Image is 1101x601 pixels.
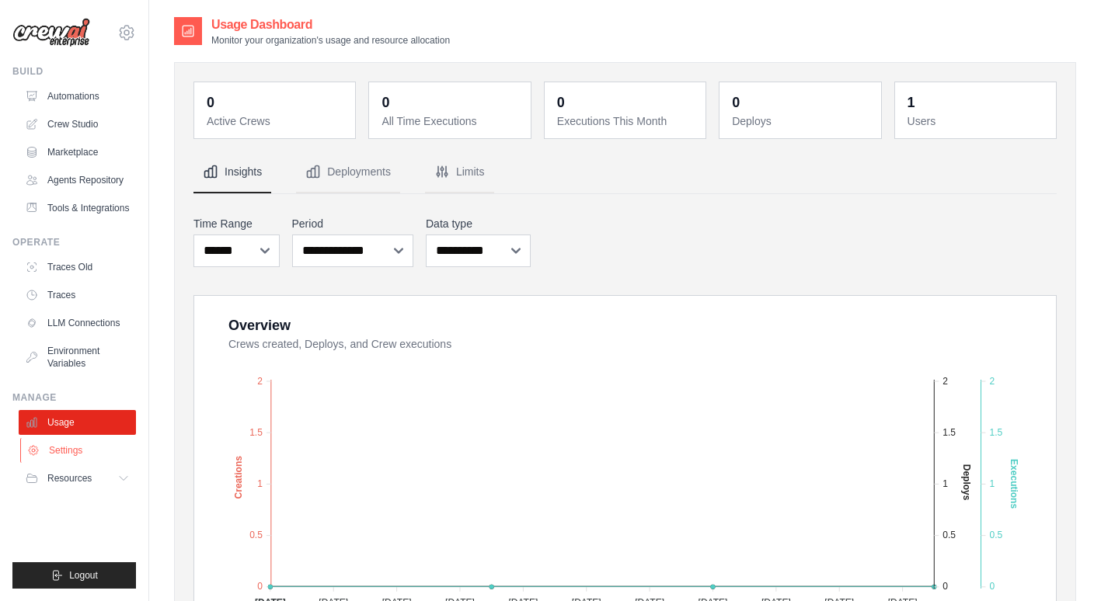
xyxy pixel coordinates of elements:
[382,92,389,113] div: 0
[989,478,995,489] tspan: 1
[228,336,1037,352] dt: Crews created, Deploys, and Crew executions
[193,151,1057,193] nav: Tabs
[1009,459,1019,509] text: Executions
[19,283,136,307] a: Traces
[193,151,271,193] button: Insights
[908,92,915,113] div: 1
[732,92,740,113] div: 0
[942,581,948,592] tspan: 0
[908,113,1047,129] dt: Users
[426,216,531,231] label: Data type
[292,216,414,231] label: Period
[12,236,136,248] div: Operate
[557,92,565,113] div: 0
[249,530,263,540] tspan: 0.5
[557,113,696,129] dt: Executions This Month
[19,311,136,335] a: LLM Connections
[425,151,494,193] button: Limits
[19,339,136,376] a: Environment Variables
[233,456,244,499] text: Creations
[12,18,90,47] img: Logo
[12,391,136,404] div: Manage
[382,113,521,129] dt: All Time Executions
[228,314,291,336] div: Overview
[732,113,871,129] dt: Deploys
[12,65,136,78] div: Build
[296,151,400,193] button: Deployments
[249,427,263,438] tspan: 1.5
[207,113,346,129] dt: Active Crews
[257,478,263,489] tspan: 1
[193,216,280,231] label: Time Range
[257,581,263,592] tspan: 0
[989,376,995,387] tspan: 2
[47,472,92,485] span: Resources
[942,530,956,540] tspan: 0.5
[19,84,136,109] a: Automations
[942,478,948,489] tspan: 1
[207,92,214,113] div: 0
[942,427,956,438] tspan: 1.5
[19,140,136,165] a: Marketplace
[19,466,136,491] button: Resources
[257,376,263,387] tspan: 2
[961,464,972,501] text: Deploys
[19,410,136,435] a: Usage
[19,112,136,137] a: Crew Studio
[989,427,1002,438] tspan: 1.5
[19,196,136,221] a: Tools & Integrations
[211,34,450,47] p: Monitor your organization's usage and resource allocation
[989,530,1002,540] tspan: 0.5
[19,255,136,280] a: Traces Old
[989,581,995,592] tspan: 0
[20,438,138,463] a: Settings
[211,16,450,34] h2: Usage Dashboard
[12,562,136,589] button: Logout
[942,376,948,387] tspan: 2
[19,168,136,193] a: Agents Repository
[69,569,98,582] span: Logout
